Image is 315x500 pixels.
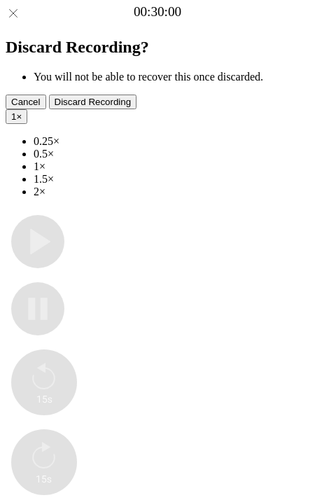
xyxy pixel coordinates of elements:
li: 1× [34,160,309,173]
li: 1.5× [34,173,309,186]
span: 1 [11,111,16,122]
li: 0.5× [34,148,309,160]
li: 0.25× [34,135,309,148]
li: You will not be able to recover this once discarded. [34,71,309,83]
button: Cancel [6,95,46,109]
button: 1× [6,109,27,124]
h2: Discard Recording? [6,38,309,57]
button: Discard Recording [49,95,137,109]
li: 2× [34,186,309,198]
a: 00:30:00 [134,4,181,20]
